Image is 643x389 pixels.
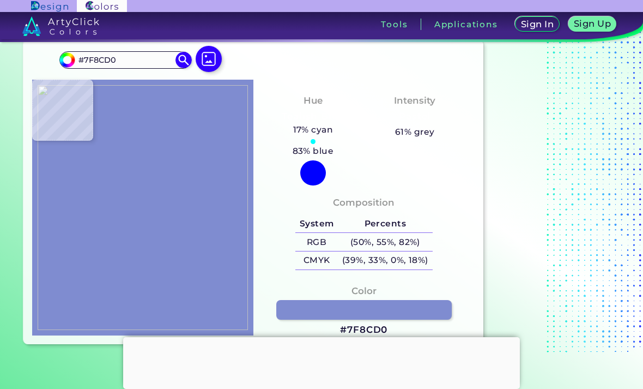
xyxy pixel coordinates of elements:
img: logo_artyclick_colors_white.svg [22,16,99,36]
h4: Color [351,283,377,299]
img: 6713f442-5ea8-45da-b728-45afadea1434 [38,85,248,330]
h5: 17% cyan [289,123,337,137]
h4: Composition [333,195,395,211]
iframe: Advertisement [123,337,520,386]
a: Sign In [514,16,561,32]
h5: Sign In [520,20,555,29]
a: Sign Up [567,16,617,32]
h5: 61% grey [395,125,435,139]
h5: (50%, 55%, 82%) [338,233,432,251]
h5: (39%, 33%, 0%, 18%) [338,252,432,270]
input: type color.. [75,52,176,67]
h3: #7F8CD0 [340,324,387,337]
h5: 83% blue [288,144,338,158]
h4: Intensity [394,93,435,109]
h5: CMYK [295,252,338,270]
h3: Pastel [395,110,435,123]
h5: System [295,215,338,233]
h3: Tools [381,20,408,28]
h5: RGB [295,233,338,251]
h3: Tealish Blue [277,110,349,123]
h5: Percents [338,215,432,233]
img: icon search [175,52,192,68]
h4: Hue [304,93,323,109]
img: ArtyClick Design logo [31,1,68,11]
img: icon picture [196,46,222,72]
h5: Sign Up [573,19,612,28]
h3: Applications [434,20,498,28]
